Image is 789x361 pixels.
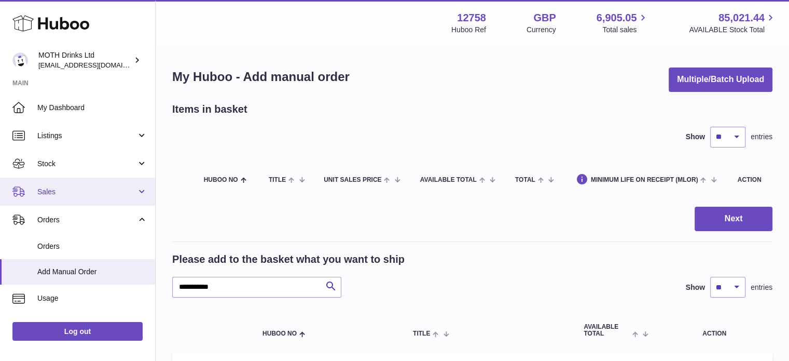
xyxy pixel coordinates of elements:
[527,25,556,35] div: Currency
[689,11,777,35] a: 85,021.44 AVAILABLE Stock Total
[515,177,535,183] span: Total
[12,322,143,341] a: Log out
[591,177,698,183] span: Minimum Life On Receipt (MLOR)
[584,324,630,337] span: AVAILABLE Total
[602,25,648,35] span: Total sales
[38,61,153,69] span: [EMAIL_ADDRESS][DOMAIN_NAME]
[597,11,649,35] a: 6,905.05 Total sales
[451,25,486,35] div: Huboo Ref
[738,177,762,183] div: Action
[37,103,147,113] span: My Dashboard
[37,187,136,197] span: Sales
[751,283,772,292] span: entries
[37,293,147,303] span: Usage
[172,102,247,116] h2: Items in basket
[37,215,136,225] span: Orders
[420,177,477,183] span: AVAILABLE Total
[413,330,430,337] span: Title
[656,313,772,347] th: Action
[686,132,705,142] label: Show
[718,11,765,25] span: 85,021.44
[324,177,381,183] span: Unit Sales Price
[669,68,772,92] button: Multiple/Batch Upload
[686,283,705,292] label: Show
[12,52,28,68] img: orders@mothdrinks.com
[172,69,350,85] h1: My Huboo - Add manual order
[695,207,772,231] button: Next
[38,50,132,70] div: MOTH Drinks Ltd
[37,131,136,141] span: Listings
[172,252,405,266] h2: Please add to the basket what you want to ship
[689,25,777,35] span: AVAILABLE Stock Total
[597,11,637,25] span: 6,905.05
[533,11,556,25] strong: GBP
[37,159,136,169] span: Stock
[37,242,147,251] span: Orders
[262,330,297,337] span: Huboo no
[37,267,147,277] span: Add Manual Order
[457,11,486,25] strong: 12758
[751,132,772,142] span: entries
[269,177,286,183] span: Title
[204,177,238,183] span: Huboo no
